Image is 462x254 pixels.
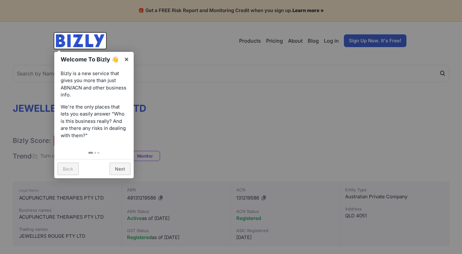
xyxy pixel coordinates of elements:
a: Next [110,163,131,175]
a: Back [57,163,79,175]
a: × [119,52,134,66]
p: Bizly is a new service that gives you more than just ABN/ACN and other business info. [61,70,127,99]
p: We're the only places that lets you easily answer “Who is this business really? And are there any... [61,103,127,139]
h1: Welcome To Bizly 👋 [61,55,121,64]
